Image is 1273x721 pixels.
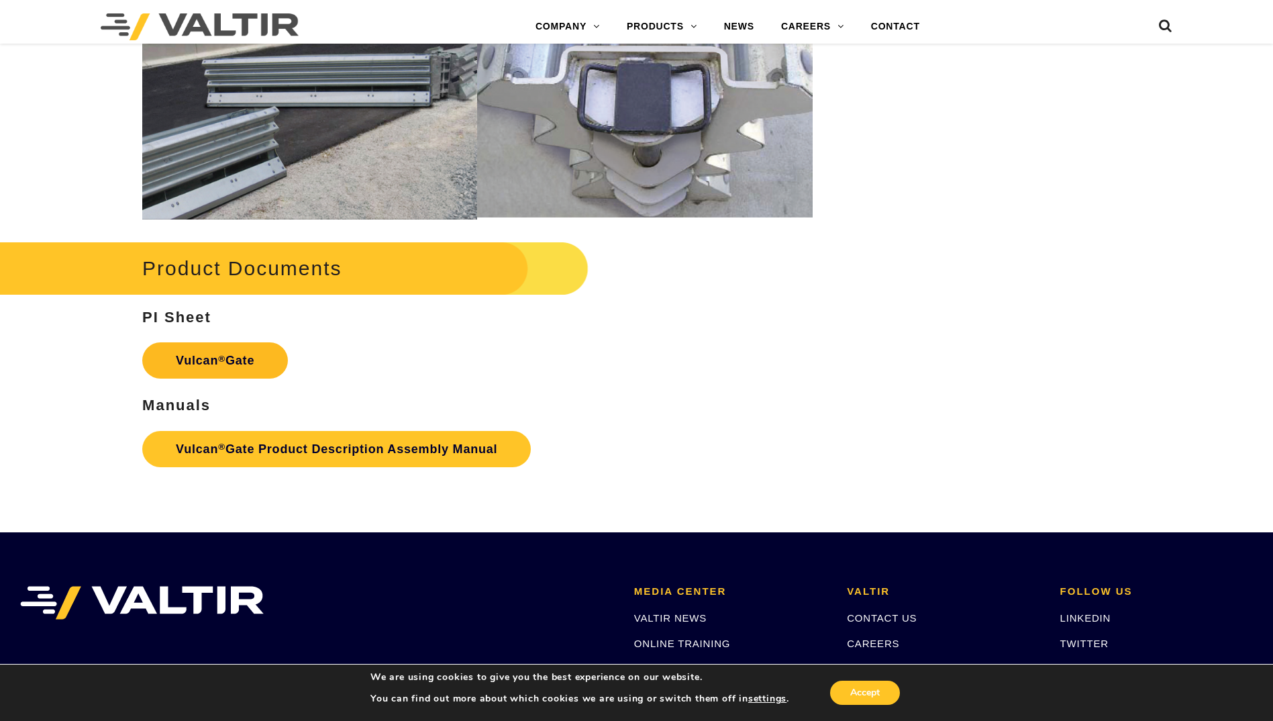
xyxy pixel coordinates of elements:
[858,13,933,40] a: CONTACT
[176,354,254,367] strong: Vulcan Gate
[142,431,531,467] a: Vulcan®Gate Product Description Assembly Manual
[711,13,768,40] a: NEWS
[634,612,707,624] a: VALTIR NEWS
[1060,612,1111,624] a: LINKEDIN
[768,13,858,40] a: CAREERS
[370,671,789,683] p: We are using cookies to give you the best experience on our website.
[20,586,264,620] img: VALTIR
[613,13,711,40] a: PRODUCTS
[142,397,211,414] strong: Manuals
[142,342,288,379] a: Vulcan®Gate
[1060,586,1253,597] h2: FOLLOW US
[634,586,827,597] h2: MEDIA CENTER
[748,693,786,705] button: settings
[142,309,211,326] strong: PI Sheet
[101,13,299,40] img: Valtir
[522,13,613,40] a: COMPANY
[847,612,917,624] a: CONTACT US
[830,681,900,705] button: Accept
[847,586,1039,597] h2: VALTIR
[370,693,789,705] p: You can find out more about which cookies we are using or switch them off in .
[1060,638,1109,649] a: TWITTER
[218,442,225,452] sup: ®
[847,638,899,649] a: CAREERS
[218,354,225,364] sup: ®
[634,638,730,649] a: ONLINE TRAINING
